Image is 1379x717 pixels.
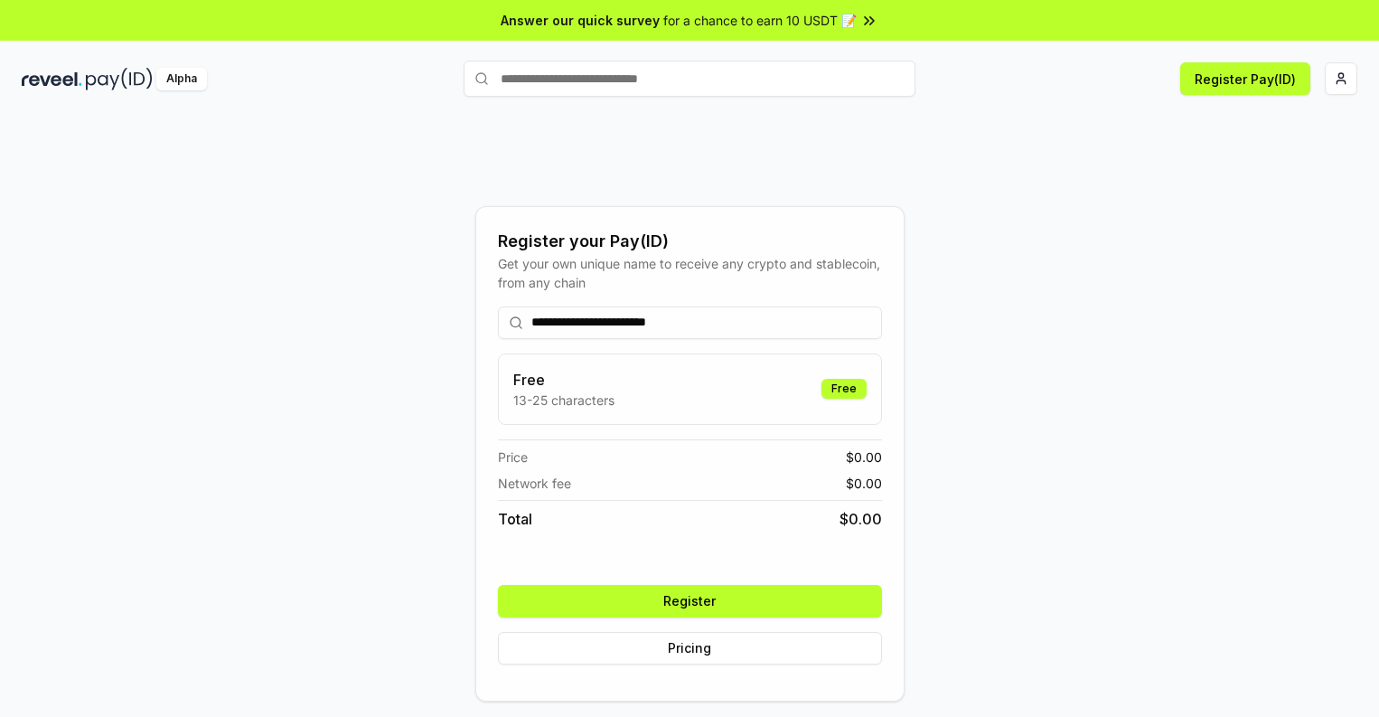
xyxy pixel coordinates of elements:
[498,254,882,292] div: Get your own unique name to receive any crypto and stablecoin, from any chain
[501,11,660,30] span: Answer our quick survey
[846,474,882,493] span: $ 0.00
[498,508,532,530] span: Total
[498,585,882,618] button: Register
[840,508,882,530] span: $ 0.00
[1180,62,1310,95] button: Register Pay(ID)
[86,68,153,90] img: pay_id
[846,448,882,467] span: $ 0.00
[663,11,857,30] span: for a chance to earn 10 USDT 📝
[498,474,571,493] span: Network fee
[498,229,882,254] div: Register your Pay(ID)
[22,68,82,90] img: reveel_dark
[513,369,614,391] h3: Free
[513,391,614,410] p: 13-25 characters
[498,632,882,665] button: Pricing
[821,379,867,399] div: Free
[498,448,528,467] span: Price
[156,68,207,90] div: Alpha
